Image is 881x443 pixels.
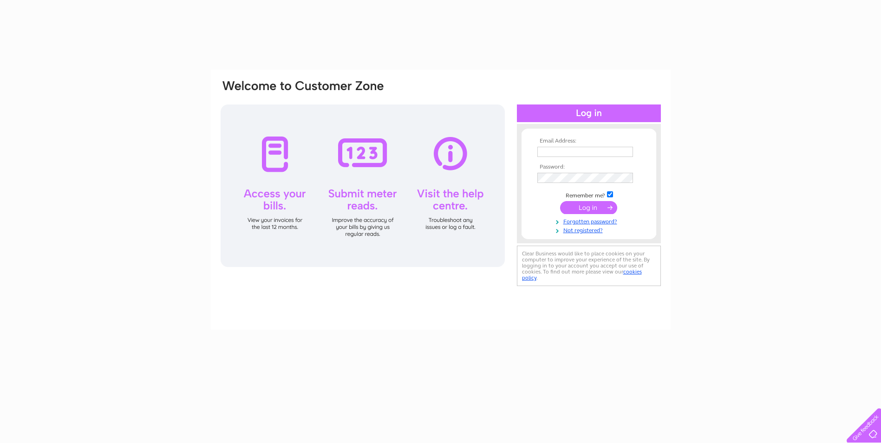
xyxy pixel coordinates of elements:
[535,138,643,144] th: Email Address:
[535,190,643,199] td: Remember me?
[560,201,617,214] input: Submit
[522,268,642,281] a: cookies policy
[517,246,661,286] div: Clear Business would like to place cookies on your computer to improve your experience of the sit...
[535,164,643,170] th: Password:
[537,216,643,225] a: Forgotten password?
[537,225,643,234] a: Not registered?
